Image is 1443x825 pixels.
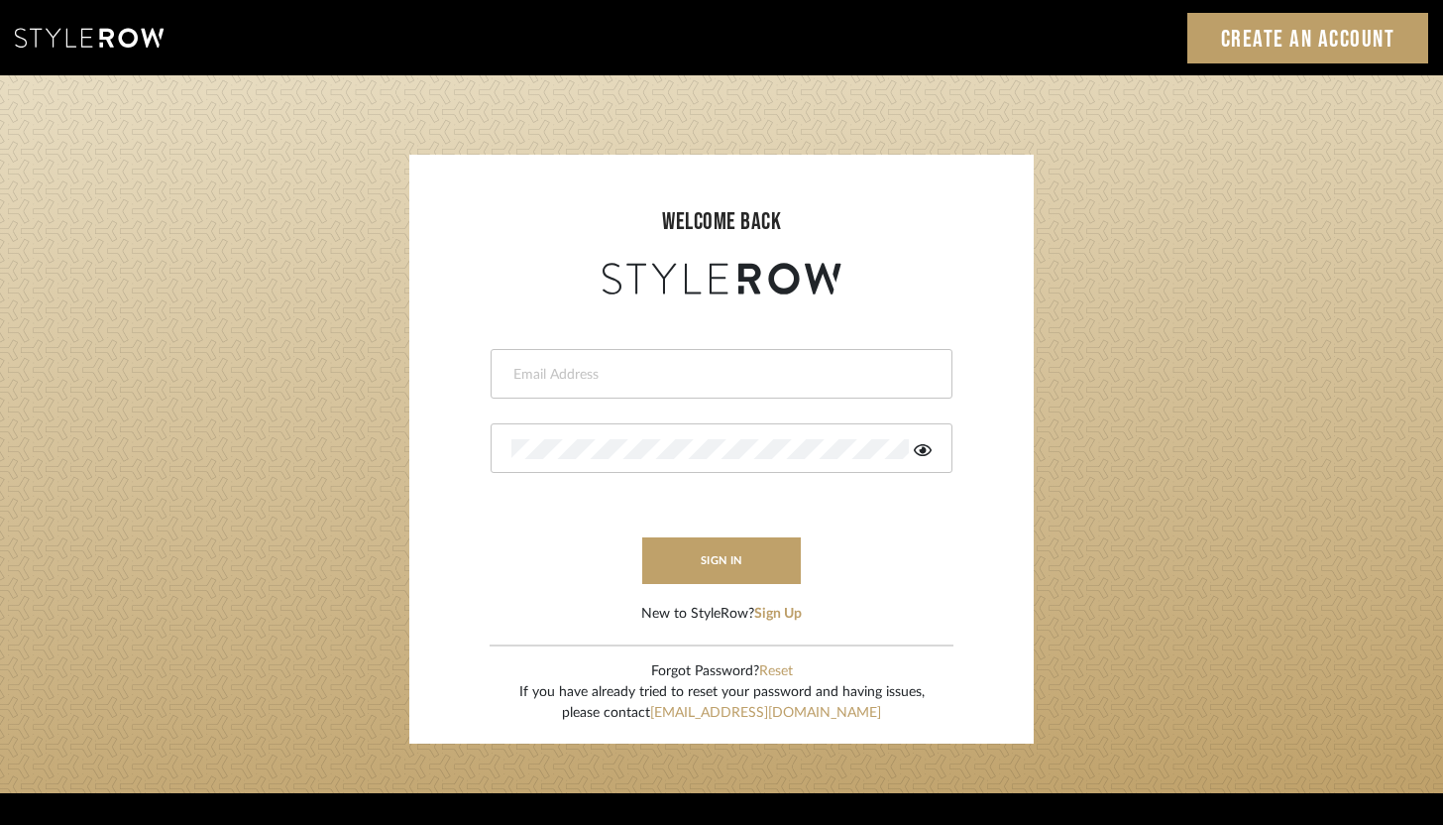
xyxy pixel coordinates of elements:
button: Reset [759,661,793,682]
div: New to StyleRow? [641,604,802,625]
input: Email Address [511,365,927,385]
a: Create an Account [1187,13,1429,63]
a: [EMAIL_ADDRESS][DOMAIN_NAME] [650,706,881,720]
button: Sign Up [754,604,802,625]
button: sign in [642,537,801,584]
div: Forgot Password? [519,661,925,682]
div: If you have already tried to reset your password and having issues, please contact [519,682,925,724]
div: welcome back [429,204,1014,240]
